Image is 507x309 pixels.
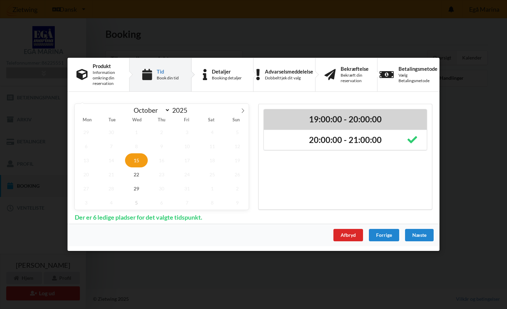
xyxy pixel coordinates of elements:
span: October 26, 2025 [226,167,249,181]
span: November 5, 2025 [125,196,148,210]
span: November 8, 2025 [201,196,224,210]
div: Betalingsmetode [399,66,437,71]
span: September 30, 2025 [100,125,123,139]
div: Afbryd [333,229,363,242]
div: Advarselsmeddelelse [265,69,313,74]
span: October 22, 2025 [125,167,148,181]
span: Der er 6 ledige pladser for det valgte tidspunkt. [70,214,207,222]
span: November 1, 2025 [201,181,224,196]
div: Forrige [369,229,399,242]
span: October 14, 2025 [100,153,123,167]
span: Tue [100,118,124,123]
div: Booking detaljer [212,75,242,81]
div: Næste [405,229,434,242]
span: Sun [224,118,249,123]
span: October 21, 2025 [100,167,123,181]
span: October 3, 2025 [176,125,198,139]
span: October 27, 2025 [75,181,97,196]
span: October 25, 2025 [201,167,224,181]
span: Fri [174,118,199,123]
span: October 13, 2025 [75,153,97,167]
select: Month [131,106,170,115]
div: Produkt [93,63,120,69]
span: October 11, 2025 [201,139,224,153]
span: October 16, 2025 [151,153,173,167]
div: Vælg Betalingsmetode [399,73,437,84]
span: October 7, 2025 [100,139,123,153]
div: Bekræftelse [341,66,369,71]
span: November 9, 2025 [226,196,249,210]
span: October 10, 2025 [176,139,198,153]
span: November 4, 2025 [100,196,123,210]
span: October 18, 2025 [201,153,224,167]
span: November 2, 2025 [226,181,249,196]
span: October 8, 2025 [125,139,148,153]
span: Sat [199,118,224,123]
div: Information omkring din reservation [93,70,120,86]
h2: 19:00:00 - 20:00:00 [269,114,422,125]
span: November 6, 2025 [151,196,173,210]
div: Tid [157,69,179,74]
span: October 5, 2025 [226,125,249,139]
span: October 2, 2025 [151,125,173,139]
span: October 19, 2025 [226,153,249,167]
span: October 29, 2025 [125,181,148,196]
span: Wed [124,118,149,123]
span: October 28, 2025 [100,181,123,196]
span: Thu [149,118,174,123]
div: Book din tid [157,75,179,81]
span: October 12, 2025 [226,139,249,153]
span: October 9, 2025 [151,139,173,153]
input: Year [170,107,193,114]
span: Mon [75,118,100,123]
span: November 7, 2025 [176,196,198,210]
span: October 24, 2025 [176,167,198,181]
span: October 30, 2025 [151,181,173,196]
span: October 4, 2025 [201,125,224,139]
span: October 23, 2025 [151,167,173,181]
span: October 31, 2025 [176,181,198,196]
span: October 17, 2025 [176,153,198,167]
div: Dobbelttjek dit valg [265,75,313,81]
span: October 15, 2025 [125,153,148,167]
span: November 3, 2025 [75,196,97,210]
span: September 29, 2025 [75,125,97,139]
h2: 20:00:00 - 21:00:00 [269,135,422,145]
div: Detaljer [212,69,242,74]
div: Bekræft din reservation [341,73,369,84]
span: October 20, 2025 [75,167,97,181]
span: October 6, 2025 [75,139,97,153]
span: October 1, 2025 [125,125,148,139]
